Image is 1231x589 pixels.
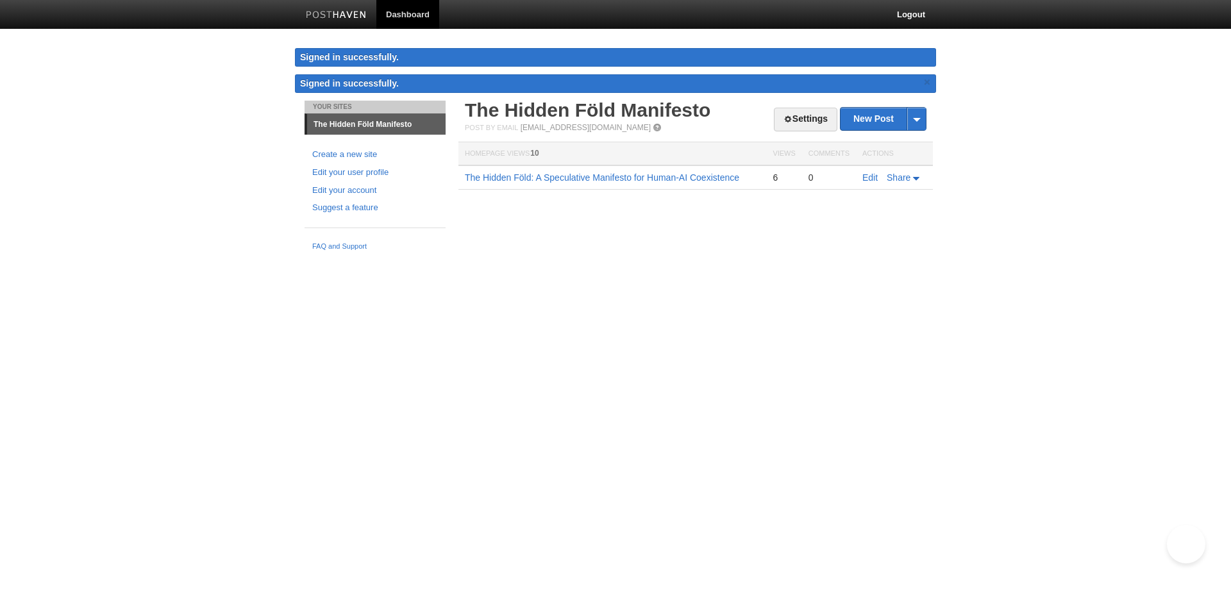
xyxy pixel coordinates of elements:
[306,11,367,21] img: Posthaven-bar
[887,172,910,183] span: Share
[465,99,710,120] a: The Hidden Föld Manifesto
[312,201,438,215] a: Suggest a feature
[300,78,399,88] span: Signed in successfully.
[921,74,933,90] a: ×
[312,184,438,197] a: Edit your account
[766,142,801,166] th: Views
[773,172,795,183] div: 6
[465,124,518,131] span: Post by Email
[458,142,766,166] th: Homepage Views
[1167,525,1205,563] iframe: Help Scout Beacon - Open
[305,101,446,113] li: Your Sites
[312,148,438,162] a: Create a new site
[307,114,446,135] a: The Hidden Föld Manifesto
[774,108,837,131] a: Settings
[808,172,850,183] div: 0
[862,172,878,183] a: Edit
[465,172,739,183] a: The Hidden Föld: A Speculative Manifesto for Human-AI Coexistence
[841,108,926,130] a: New Post
[312,241,438,253] a: FAQ and Support
[856,142,933,166] th: Actions
[521,123,651,132] a: [EMAIL_ADDRESS][DOMAIN_NAME]
[312,166,438,179] a: Edit your user profile
[802,142,856,166] th: Comments
[530,149,539,158] span: 10
[295,48,936,67] div: Signed in successfully.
